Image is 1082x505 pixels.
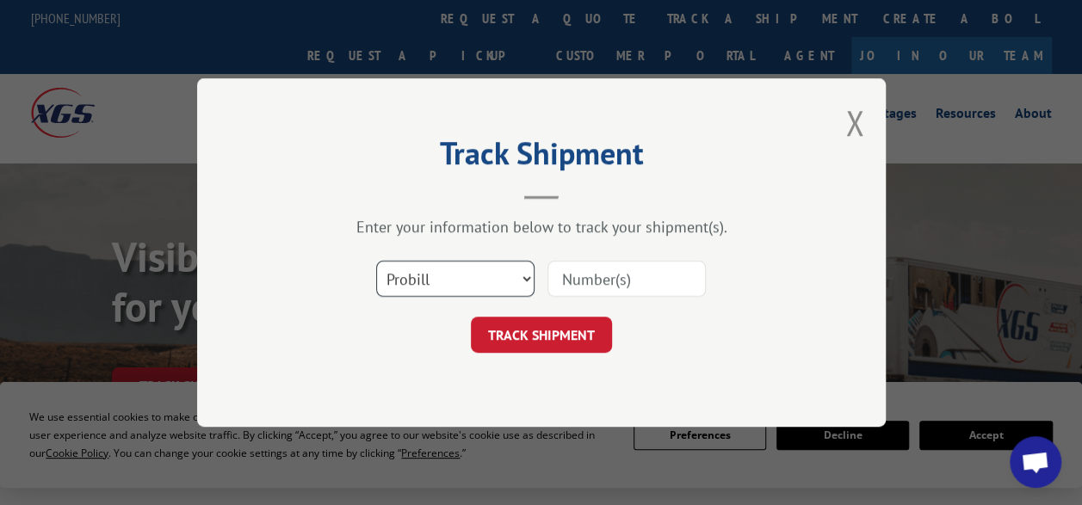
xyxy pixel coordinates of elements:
button: Close modal [845,100,864,145]
a: Open chat [1010,436,1061,488]
div: Enter your information below to track your shipment(s). [283,217,800,237]
input: Number(s) [547,261,706,297]
button: TRACK SHIPMENT [471,317,612,353]
h2: Track Shipment [283,141,800,174]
